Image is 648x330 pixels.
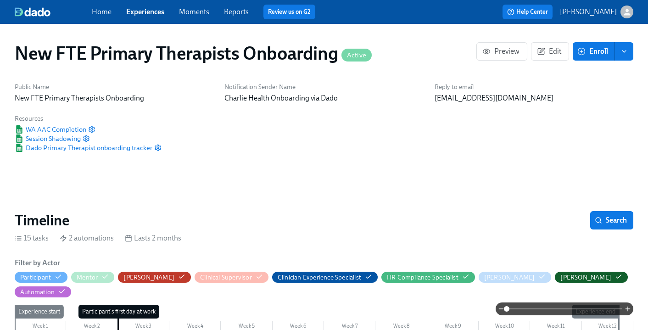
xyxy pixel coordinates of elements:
button: Review us on G2 [263,5,315,19]
p: New FTE Primary Therapists Onboarding [15,93,213,103]
h2: Timeline [15,211,69,229]
h1: New FTE Primary Therapists Onboarding [15,42,372,64]
span: Dado Primary Therapist onboarding tracker [15,143,152,152]
button: Search [590,211,633,229]
a: Google SheetDado Primary Therapist onboarding tracker [15,143,152,152]
button: Clinical Supervisor [195,272,268,283]
button: Edit [531,42,569,61]
a: Home [92,7,112,16]
button: Automation [15,286,71,297]
button: Preview [476,42,527,61]
h6: Reply-to email [435,83,633,91]
img: Google Sheet [15,134,24,143]
button: [PERSON_NAME] [479,272,552,283]
span: Preview [484,47,520,56]
div: Hide Clarissa [123,273,174,282]
div: Hide Paige Eber [560,273,611,282]
p: [EMAIL_ADDRESS][DOMAIN_NAME] [435,93,633,103]
div: 15 tasks [15,233,49,243]
a: dado [15,7,92,17]
img: Google Sheet [15,125,24,134]
button: Help Center [503,5,553,19]
button: Enroll [573,42,615,61]
div: Lasts 2 months [125,233,181,243]
a: Review us on G2 [268,7,311,17]
div: Hide Automation [20,288,55,296]
div: Hide Meg Dawson [484,273,535,282]
button: Clinician Experience Specialist [272,272,378,283]
div: Hide Mentor [77,273,98,282]
h6: Notification Sender Name [224,83,423,91]
a: Moments [179,7,209,16]
span: Session Shadowing [15,134,81,143]
button: Mentor [71,272,114,283]
div: Hide Clinical Supervisor [200,273,252,282]
a: Google SheetWA AAC Completion [15,125,86,134]
button: [PERSON_NAME] [118,272,191,283]
button: [PERSON_NAME] [555,272,628,283]
img: dado [15,7,50,17]
button: enroll [615,42,633,61]
button: HR Compliance Specialist [381,272,475,283]
span: WA AAC Completion [15,125,86,134]
h6: Resources [15,114,162,123]
p: Charlie Health Onboarding via Dado [224,93,423,103]
h6: Filter by Actor [15,258,60,268]
span: Edit [539,47,561,56]
div: Hide HR Compliance Specialist [387,273,458,282]
button: [PERSON_NAME] [560,6,633,18]
a: Reports [224,7,249,16]
a: Google SheetSession Shadowing [15,134,81,143]
div: Hide Clinician Experience Specialist [278,273,361,282]
span: Enroll [579,47,608,56]
span: Help Center [507,7,548,17]
span: Active [341,52,372,59]
img: Google Sheet [15,144,24,152]
p: [PERSON_NAME] [560,7,617,17]
span: Search [597,216,627,225]
button: Participant [15,272,67,283]
div: 2 automations [60,233,114,243]
h6: Public Name [15,83,213,91]
div: Hide Participant [20,273,51,282]
a: Experiences [126,7,164,16]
